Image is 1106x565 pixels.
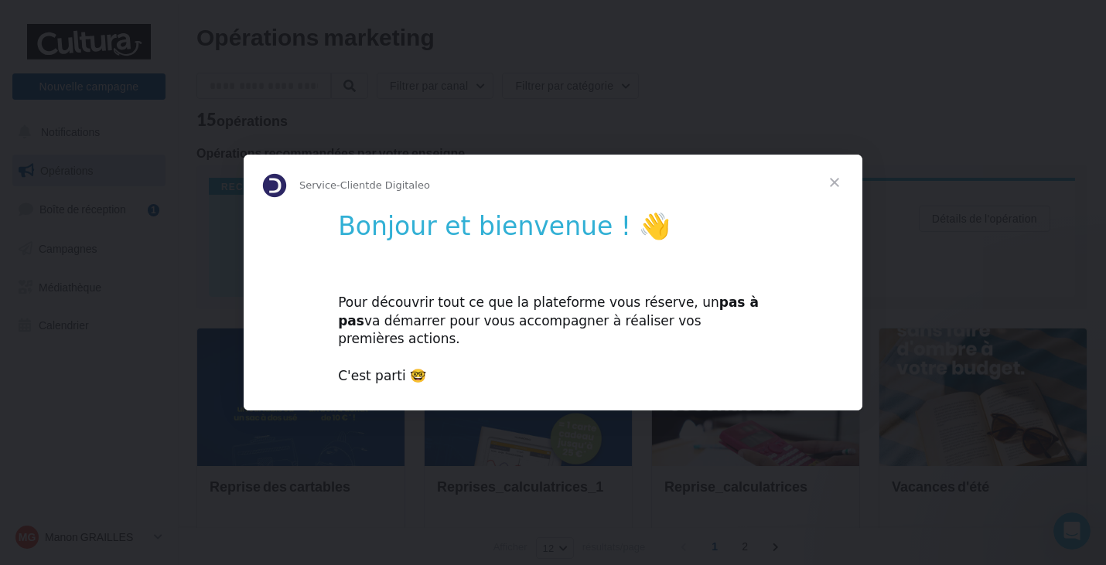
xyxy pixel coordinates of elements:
div: Pour découvrir tout ce que la plateforme vous réserve, un va démarrer pour vous accompagner à réa... [338,275,768,386]
span: de Digitaleo [369,179,430,191]
img: Profile image for Service-Client [262,173,287,198]
h1: Bonjour et bienvenue ! 👋 [338,211,768,252]
span: Fermer [807,155,862,210]
b: pas à pas [338,294,759,328]
span: Service-Client [299,179,369,191]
